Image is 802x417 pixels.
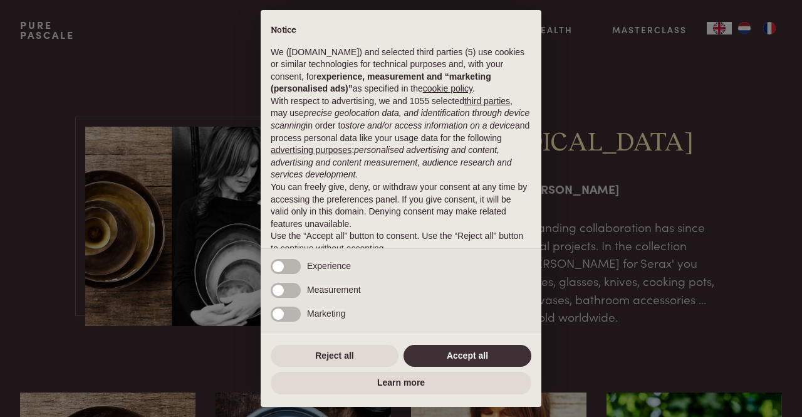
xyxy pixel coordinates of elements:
[271,230,531,255] p: Use the “Accept all” button to consent. Use the “Reject all” button to continue without accepting.
[423,83,472,93] a: cookie policy
[345,120,515,130] em: store and/or access information on a device
[271,71,491,94] strong: experience, measurement and “marketing (personalised ads)”
[307,285,361,295] span: Measurement
[271,144,352,157] button: advertising purposes
[271,46,531,95] p: We ([DOMAIN_NAME]) and selected third parties (5) use cookies or similar technologies for technic...
[404,345,531,367] button: Accept all
[271,25,531,36] h2: Notice
[307,261,351,271] span: Experience
[271,145,511,179] em: personalised advertising and content, advertising and content measurement, audience research and ...
[464,95,510,108] button: third parties
[271,108,529,130] em: precise geolocation data, and identification through device scanning
[271,345,398,367] button: Reject all
[271,95,531,181] p: With respect to advertising, we and 1055 selected , may use in order to and process personal data...
[271,372,531,394] button: Learn more
[307,309,345,319] span: Marketing
[271,181,531,230] p: You can freely give, deny, or withdraw your consent at any time by accessing the preferences pane...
